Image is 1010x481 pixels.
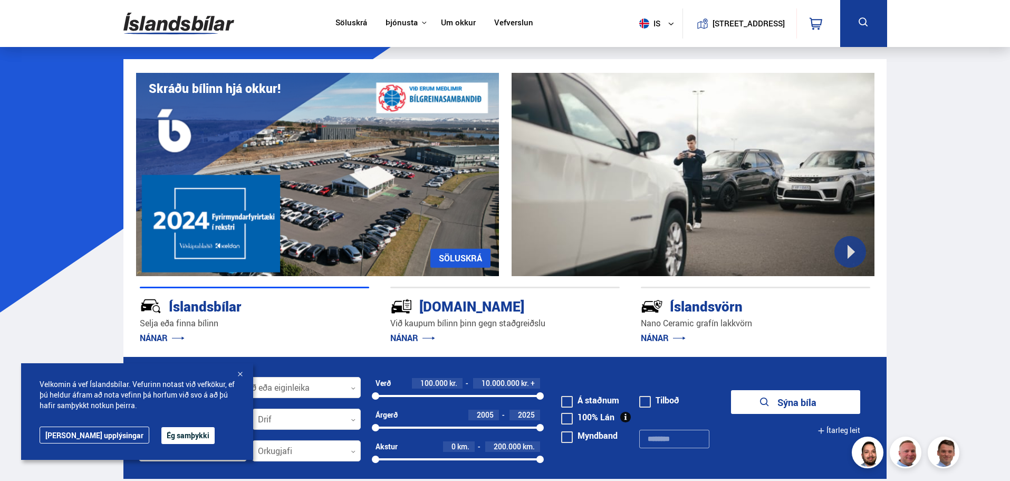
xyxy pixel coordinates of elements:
span: km. [457,442,469,451]
label: Myndband [561,431,618,440]
div: Verð [376,379,391,388]
button: Ítarleg leit [817,419,860,442]
a: NÁNAR [390,332,435,344]
img: tr5P-W3DuiFaO7aO.svg [390,295,412,317]
div: Íslandsvörn [641,296,833,315]
p: Selja eða finna bílinn [140,317,369,329]
a: [STREET_ADDRESS] [688,8,791,39]
label: Tilboð [639,396,679,404]
img: eKx6w-_Home_640_.png [136,73,499,276]
span: is [635,18,661,29]
button: Ég samþykki [161,427,215,444]
span: 100.000 [420,378,448,388]
p: Við kaupum bílinn þinn gegn staðgreiðslu [390,317,620,329]
span: kr. [449,379,457,388]
div: [DOMAIN_NAME] [390,296,582,315]
span: 0 [451,441,456,451]
span: km. [523,442,535,451]
img: svg+xml;base64,PHN2ZyB4bWxucz0iaHR0cDovL3d3dy53My5vcmcvMjAwMC9zdmciIHdpZHRoPSI1MTIiIGhlaWdodD0iNT... [639,18,649,29]
span: Velkomin á vef Íslandsbílar. Vefurinn notast við vefkökur, ef þú heldur áfram að nota vefinn þá h... [40,379,235,411]
div: Akstur [376,442,398,451]
a: NÁNAR [641,332,686,344]
a: Um okkur [441,18,476,29]
span: + [531,379,535,388]
img: siFngHWaQ9KaOqBr.png [891,438,923,470]
img: JRvxyua_JYH6wB4c.svg [140,295,162,317]
h1: Skráðu bílinn hjá okkur! [149,81,281,96]
p: Nano Ceramic grafín lakkvörn [641,317,870,329]
span: 2005 [477,410,494,420]
div: Árgerð [376,411,398,419]
a: NÁNAR [140,332,185,344]
span: 200.000 [494,441,521,451]
button: is [635,8,682,39]
a: SÖLUSKRÁ [430,249,490,268]
img: nhp88E3Fdnt1Opn2.png [853,438,885,470]
a: Vefverslun [494,18,533,29]
div: Íslandsbílar [140,296,332,315]
img: -Svtn6bYgwAsiwNX.svg [641,295,663,317]
button: [STREET_ADDRESS] [717,19,781,28]
label: 100% Lán [561,413,614,421]
span: kr. [521,379,529,388]
img: FbJEzSuNWCJXmdc-.webp [929,438,961,470]
img: G0Ugv5HjCgRt.svg [123,6,234,41]
button: Sýna bíla [731,390,860,414]
button: Þjónusta [386,18,418,28]
a: [PERSON_NAME] upplýsingar [40,427,149,444]
span: 10.000.000 [482,378,520,388]
label: Á staðnum [561,396,619,404]
span: 2025 [518,410,535,420]
a: Söluskrá [335,18,367,29]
